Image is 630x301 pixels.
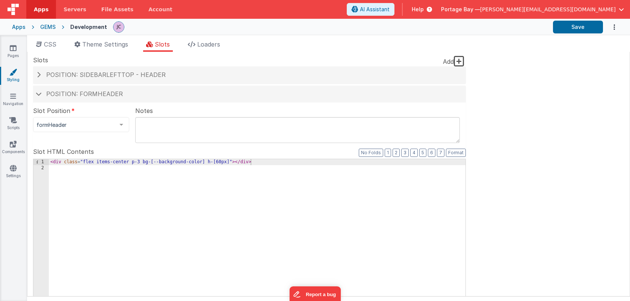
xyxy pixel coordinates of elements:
[428,149,435,157] button: 6
[412,6,424,13] span: Help
[70,23,107,31] div: Development
[401,149,409,157] button: 3
[40,23,56,31] div: GEMS
[101,6,134,13] span: File Assets
[441,6,480,13] span: Portage Bay —
[34,6,48,13] span: Apps
[33,147,94,156] span: Slot HTML Contents
[46,71,166,78] span: Position: sidebarLeftTop - header
[480,6,616,13] span: [PERSON_NAME][EMAIL_ADDRESS][DOMAIN_NAME]
[33,165,49,171] div: 2
[603,20,618,35] button: Options
[12,23,26,31] div: Apps
[44,41,56,48] span: CSS
[113,22,124,32] img: 5d1ca2343d4fbe88511ed98663e9c5d3
[553,21,603,33] button: Save
[410,149,418,157] button: 4
[385,149,391,157] button: 1
[347,3,394,16] button: AI Assistant
[155,41,170,48] span: Slots
[33,56,48,65] span: Slots
[33,159,49,165] div: 1
[443,58,454,65] span: Add
[360,6,390,13] span: AI Assistant
[419,149,426,157] button: 5
[393,149,400,157] button: 2
[437,149,444,157] button: 7
[135,106,153,115] span: Notes
[46,90,123,98] span: Position: formHeader
[36,121,114,129] span: formHeader
[441,6,624,13] button: Portage Bay — [PERSON_NAME][EMAIL_ADDRESS][DOMAIN_NAME]
[33,106,70,115] span: Slot Position
[63,6,86,13] span: Servers
[359,149,383,157] button: No Folds
[82,41,128,48] span: Theme Settings
[197,41,220,48] span: Loaders
[446,149,466,157] button: Format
